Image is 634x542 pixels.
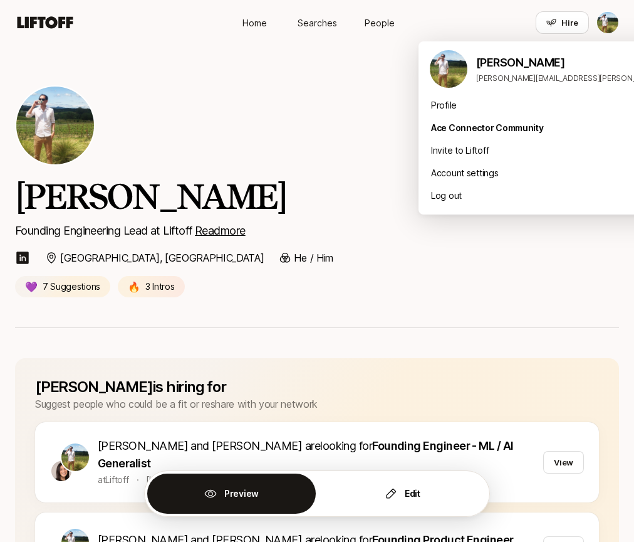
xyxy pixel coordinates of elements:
[430,50,467,88] img: Tyler Kieft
